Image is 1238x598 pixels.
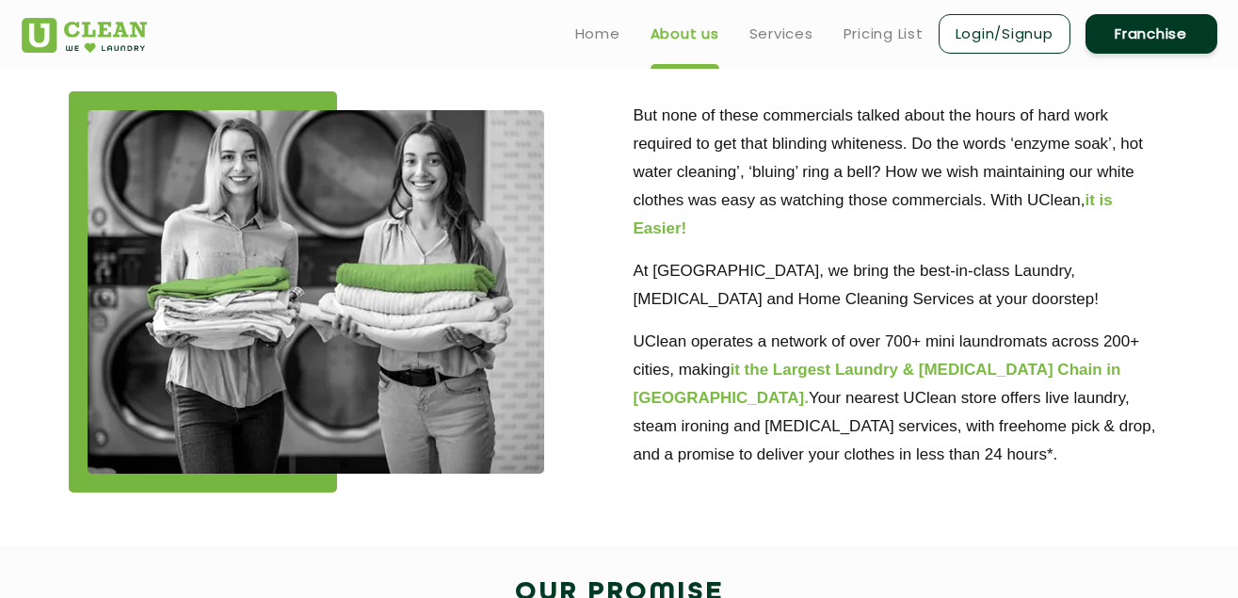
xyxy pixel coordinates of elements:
p: UClean operates a network of over 700+ mini laundromats across 200+ cities, making Your nearest U... [634,328,1170,469]
a: Login/Signup [939,14,1070,54]
a: Franchise [1085,14,1217,54]
p: But none of these commercials talked about the hours of hard work required to get that blinding w... [634,102,1170,243]
img: UClean Laundry and Dry Cleaning [22,18,147,53]
img: about_img_11zon.webp [88,110,544,474]
a: Services [749,23,813,45]
a: Pricing List [844,23,924,45]
a: Home [575,23,620,45]
p: At [GEOGRAPHIC_DATA], we bring the best-in-class Laundry, [MEDICAL_DATA] and Home Cleaning Servic... [634,257,1170,314]
a: About us [651,23,719,45]
b: it the Largest Laundry & [MEDICAL_DATA] Chain in [GEOGRAPHIC_DATA]. [634,361,1121,407]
